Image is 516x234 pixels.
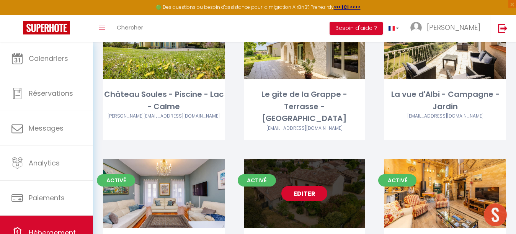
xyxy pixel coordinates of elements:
div: Ouvrir le chat [484,203,507,226]
div: Le gite de la Grappe - Terrasse - [GEOGRAPHIC_DATA] [244,88,366,124]
span: Chercher [117,23,143,31]
button: Besoin d'aide ? [330,22,383,35]
a: Chercher [111,15,149,42]
a: >>> ICI <<<< [334,4,361,10]
div: Airbnb [244,125,366,132]
a: ... [PERSON_NAME] [405,15,490,42]
span: Activé [378,174,416,187]
span: Messages [29,123,64,133]
span: Analytics [29,158,60,168]
span: [PERSON_NAME] [427,23,480,32]
div: Airbnb [103,113,225,120]
img: logout [498,23,508,33]
div: Château Soules - Piscine - Lac - Calme [103,88,225,113]
img: Super Booking [23,21,70,34]
div: La vue d'Albi - Campagne -Jardin [384,88,506,113]
span: Paiements [29,193,65,203]
span: Activé [238,174,276,187]
span: Réservations [29,88,73,98]
span: Calendriers [29,54,68,63]
img: ... [410,22,422,33]
div: Airbnb [384,113,506,120]
span: Activé [97,174,135,187]
a: Editer [281,186,327,201]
